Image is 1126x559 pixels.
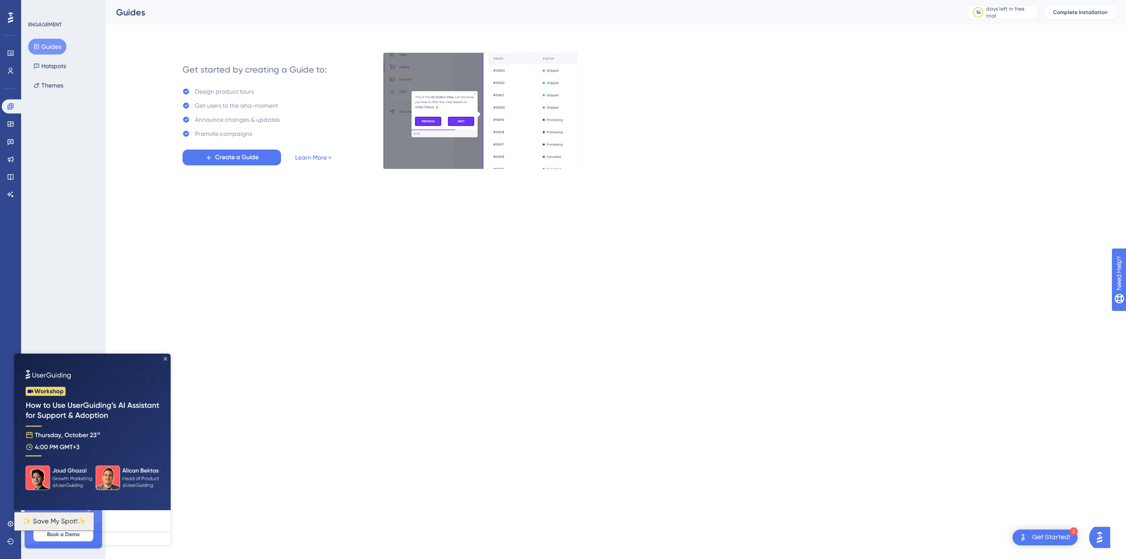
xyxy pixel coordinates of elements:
[1070,527,1078,535] div: 2
[116,6,946,18] div: Guides
[1013,530,1078,545] div: Open Get Started! checklist, remaining modules: 2
[183,63,327,76] div: Get started by creating a Guide to:
[1089,524,1115,551] iframe: UserGuiding AI Assistant Launcher
[986,5,1035,19] div: days left in free trial
[1018,532,1028,543] img: launcher-image-alternative-text
[215,152,259,163] span: Create a Guide
[28,39,66,55] button: Guides
[21,2,55,13] span: Need Help?
[383,52,578,169] img: 21a29cd0e06a8f1d91b8bced9f6e1c06.gif
[195,114,280,125] div: Announce changes & updates
[183,150,281,165] button: Create a Guide
[1032,533,1071,542] div: Get Started!
[150,4,153,7] div: Close Preview
[28,58,71,74] button: Hotspots
[28,77,69,93] button: Themes
[195,86,254,97] div: Design product tours
[295,152,331,163] a: Learn More >
[28,21,62,28] div: ENGAGEMENT
[195,128,252,139] div: Promote campaigns
[1053,9,1108,16] span: Complete Installation
[195,100,278,111] div: Get users to the aha-moment
[976,9,981,16] div: 14
[1045,5,1115,19] button: Complete Installation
